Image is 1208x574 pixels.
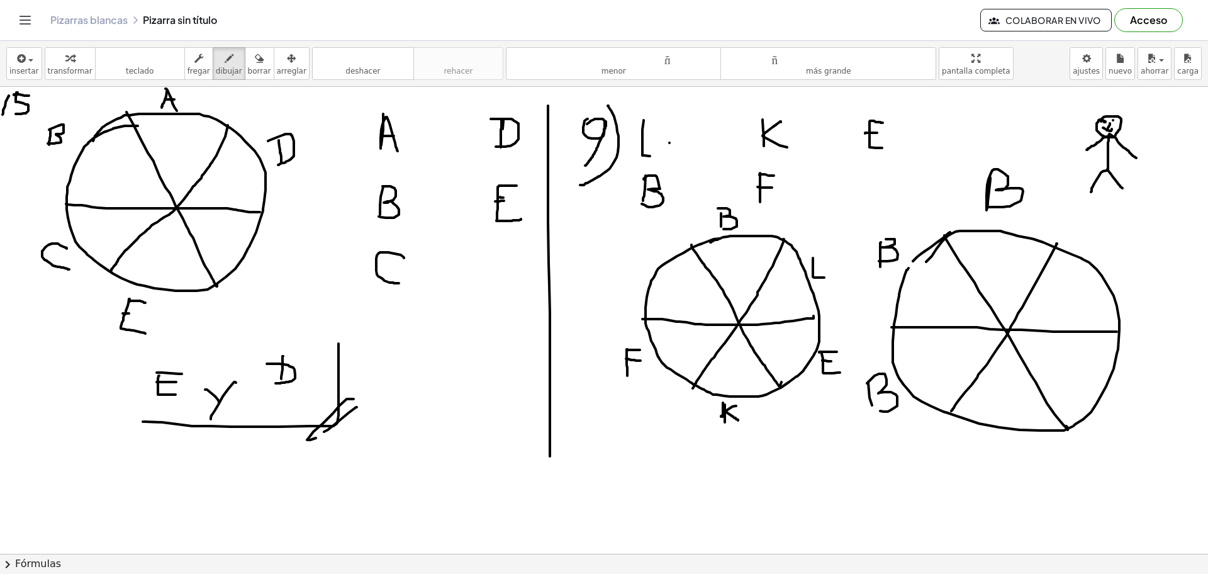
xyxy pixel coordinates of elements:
button: carga [1174,47,1202,80]
button: deshacerdeshacer [312,47,414,80]
button: insertar [6,47,42,80]
font: Pizarras blancas [50,13,128,26]
font: deshacer [315,52,411,64]
font: insertar [9,67,39,76]
button: borrar [245,47,274,80]
button: rehacerrehacer [413,47,503,80]
button: tamaño_del_formatomás grande [720,47,936,80]
button: fregar [184,47,213,80]
button: ajustes [1070,47,1103,80]
font: ahorrar [1141,67,1168,76]
button: ahorrar [1138,47,1172,80]
font: transformar [48,67,92,76]
font: Colaborar en vivo [1005,14,1101,26]
font: dibujar [216,67,242,76]
font: pantalla completa [942,67,1010,76]
button: arreglar [274,47,310,80]
button: pantalla completa [939,47,1014,80]
button: Acceso [1114,8,1183,32]
font: fregar [187,67,210,76]
font: Fórmulas [15,558,61,570]
button: tecladoteclado [95,47,185,80]
font: rehacer [444,67,473,76]
font: teclado [98,52,182,64]
font: borrar [248,67,271,76]
button: Colaborar en vivo [980,9,1112,31]
font: arreglar [277,67,306,76]
font: deshacer [345,67,380,76]
font: Acceso [1130,13,1167,26]
font: tamaño_del_formato [724,52,933,64]
font: carga [1177,67,1199,76]
font: más grande [806,67,851,76]
font: rehacer [417,52,500,64]
button: tamaño_del_formatomenor [506,47,722,80]
font: ajustes [1073,67,1100,76]
button: transformar [45,47,96,80]
button: Cambiar navegación [15,10,35,30]
font: tamaño_del_formato [509,52,719,64]
a: Pizarras blancas [50,14,128,26]
font: nuevo [1109,67,1132,76]
button: nuevo [1105,47,1135,80]
font: menor [601,67,626,76]
font: teclado [126,67,154,76]
button: dibujar [213,47,245,80]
